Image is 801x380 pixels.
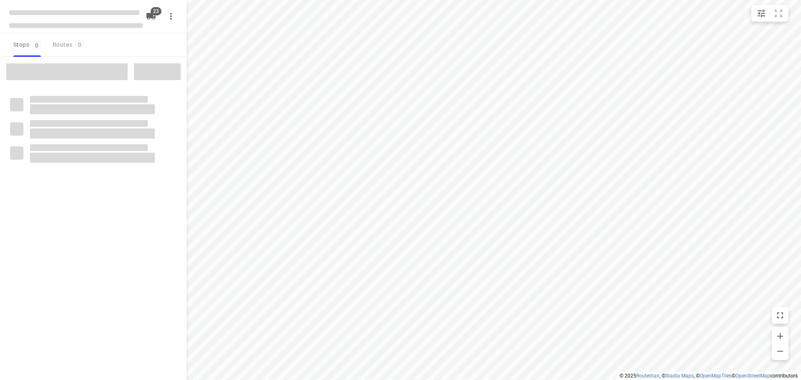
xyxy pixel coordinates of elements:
[700,373,732,379] a: OpenMapTiles
[665,373,694,379] a: Stadia Maps
[620,373,798,379] li: © 2025 , © , © © contributors
[751,5,788,22] div: small contained button group
[753,5,770,22] button: Map settings
[736,373,770,379] a: OpenStreetMap
[636,373,660,379] a: Routetitan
